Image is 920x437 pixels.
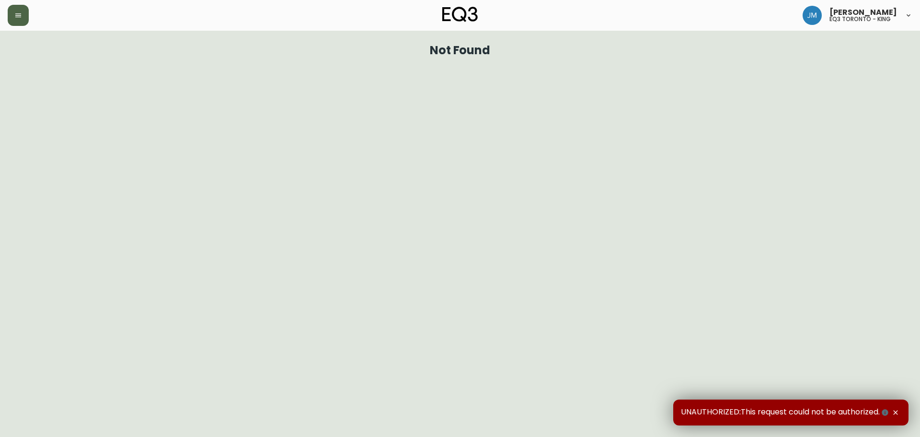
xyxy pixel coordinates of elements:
[829,16,891,22] h5: eq3 toronto - king
[430,46,491,55] h1: Not Found
[829,9,897,16] span: [PERSON_NAME]
[803,6,822,25] img: b88646003a19a9f750de19192e969c24
[681,407,890,418] span: UNAUTHORIZED:This request could not be authorized.
[442,7,478,22] img: logo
